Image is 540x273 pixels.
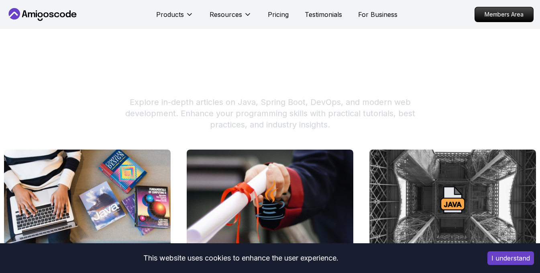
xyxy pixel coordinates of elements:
[187,150,353,250] img: image
[358,10,397,19] a: For Business
[487,251,534,265] button: Accept cookies
[369,150,536,250] img: image
[305,10,342,19] a: Testimonials
[210,10,252,26] button: Resources
[156,10,184,19] p: Products
[116,96,424,130] p: Explore in-depth articles on Java, Spring Boot, DevOps, and modern web development. Enhance your ...
[210,10,242,19] p: Resources
[6,249,475,267] div: This website uses cookies to enhance the user experience.
[268,10,289,19] a: Pricing
[156,10,194,26] button: Products
[4,150,171,250] img: image
[475,7,533,22] p: Members Area
[475,7,534,22] a: Members Area
[4,68,536,87] h1: Programming Blogs & Tutorials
